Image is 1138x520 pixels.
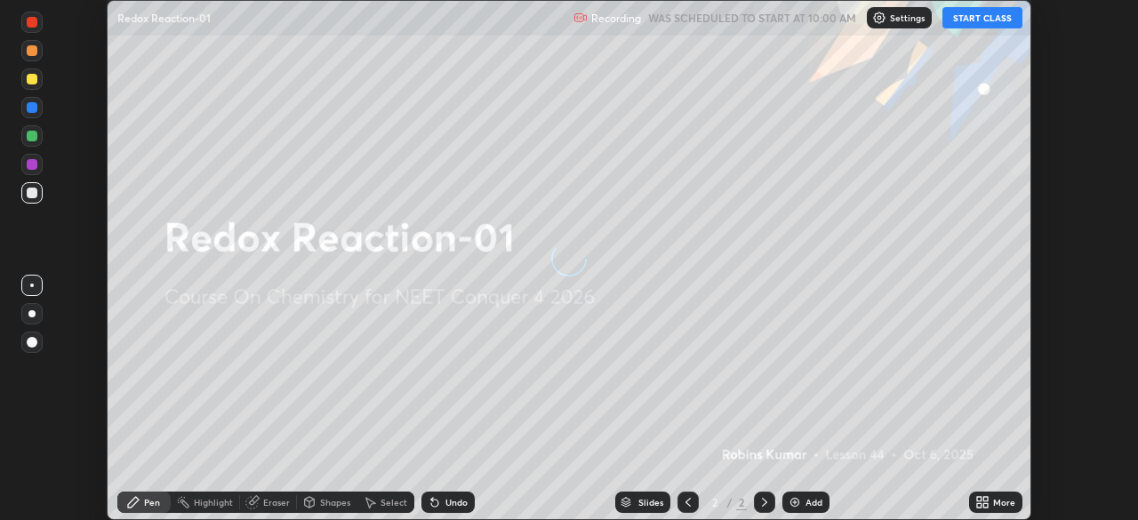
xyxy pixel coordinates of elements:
div: Shapes [320,498,350,507]
div: 2 [736,494,747,510]
div: Undo [445,498,468,507]
p: Redox Reaction-01 [117,11,211,25]
p: Settings [890,13,925,22]
p: Recording [591,12,641,25]
div: Eraser [263,498,290,507]
div: 2 [706,497,724,508]
img: add-slide-button [788,495,802,509]
div: / [727,497,733,508]
button: START CLASS [942,7,1022,28]
div: Highlight [194,498,233,507]
img: class-settings-icons [872,11,886,25]
div: Pen [144,498,160,507]
img: recording.375f2c34.svg [573,11,588,25]
h5: WAS SCHEDULED TO START AT 10:00 AM [648,10,856,26]
div: Slides [638,498,663,507]
div: Select [381,498,407,507]
div: Add [805,498,822,507]
div: More [993,498,1015,507]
